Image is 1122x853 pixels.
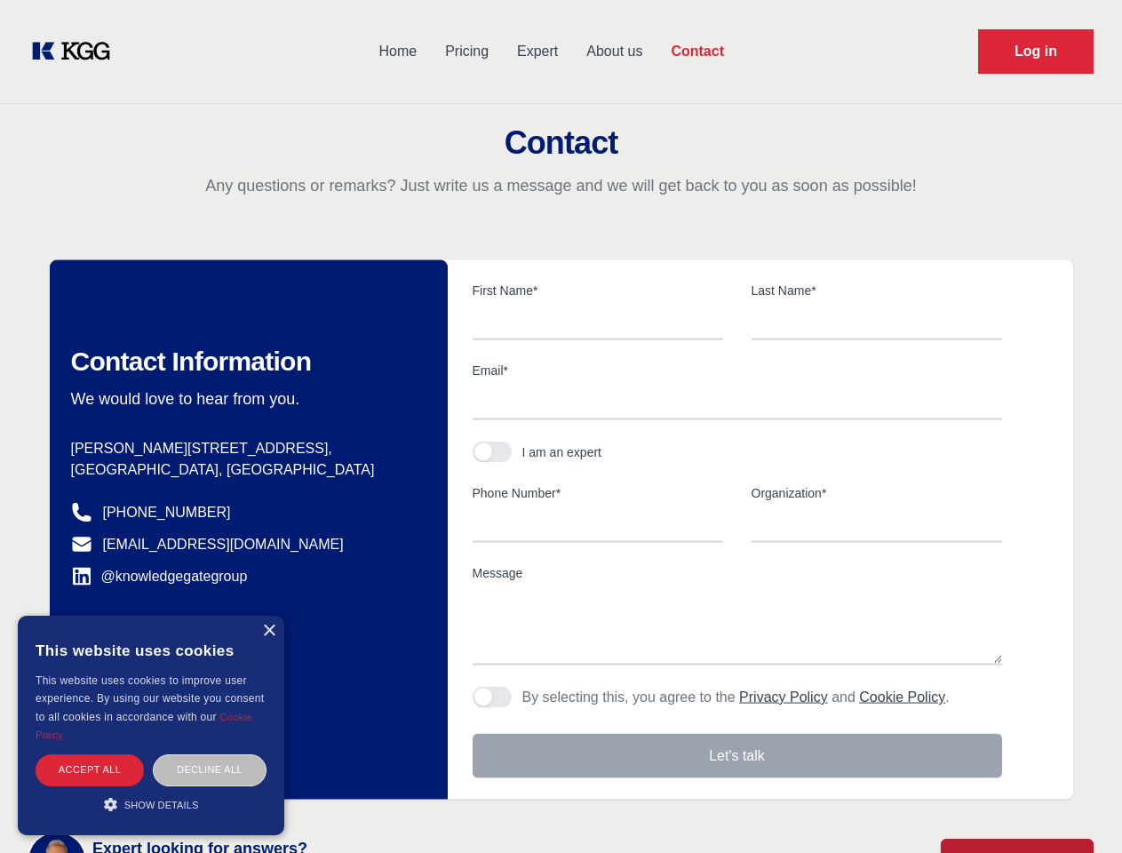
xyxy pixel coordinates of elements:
[473,564,1002,582] label: Message
[36,629,267,672] div: This website uses cookies
[473,362,1002,379] label: Email*
[71,438,419,459] p: [PERSON_NAME][STREET_ADDRESS],
[28,37,124,66] a: KOL Knowledge Platform: Talk to Key External Experts (KEE)
[36,674,264,723] span: This website uses cookies to improve user experience. By using our website you consent to all coo...
[739,690,828,705] a: Privacy Policy
[656,28,738,75] a: Contact
[473,282,723,299] label: First Name*
[71,459,419,481] p: [GEOGRAPHIC_DATA], [GEOGRAPHIC_DATA]
[153,754,267,785] div: Decline all
[103,534,344,555] a: [EMAIL_ADDRESS][DOMAIN_NAME]
[262,625,275,638] div: Close
[431,28,503,75] a: Pricing
[36,795,267,813] div: Show details
[71,388,419,410] p: We would love to hear from you.
[752,484,1002,502] label: Organization*
[21,125,1101,161] h2: Contact
[21,175,1101,196] p: Any questions or remarks? Just write us a message and we will get back to you as soon as possible!
[364,28,431,75] a: Home
[522,687,950,708] p: By selecting this, you agree to the and .
[1033,768,1122,853] iframe: Chat Widget
[503,28,572,75] a: Expert
[473,484,723,502] label: Phone Number*
[859,690,945,705] a: Cookie Policy
[71,346,419,378] h2: Contact Information
[36,754,144,785] div: Accept all
[36,712,252,740] a: Cookie Policy
[124,800,199,810] span: Show details
[572,28,656,75] a: About us
[71,566,248,587] a: @knowledgegategroup
[978,29,1094,74] a: Request Demo
[522,443,602,461] div: I am an expert
[473,734,1002,778] button: Let's talk
[752,282,1002,299] label: Last Name*
[103,502,231,523] a: [PHONE_NUMBER]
